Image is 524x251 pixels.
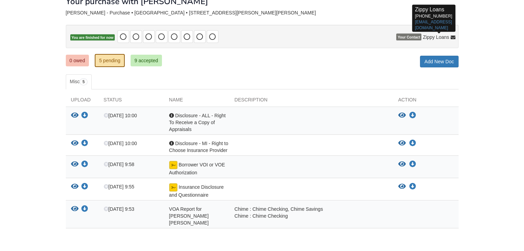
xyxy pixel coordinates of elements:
a: 9 accepted [131,55,162,66]
a: Download Insurance Disclosure and Questionnaire [81,184,88,190]
button: View Borrower VOI or VOE Authorization [398,161,406,168]
span: Insurance Disclosure and Questionnaire [169,184,224,198]
a: Download Disclosure - MI - Right to Choose Insurance Provider [81,141,88,146]
button: View Disclosure - MI - Right to Choose Insurance Provider [398,140,406,147]
a: Download Borrower VOI or VOE Authorization [409,162,416,167]
div: Action [393,96,459,107]
span: Borrower VOI or VOE Authorization [169,162,225,175]
span: [DATE] 9:53 [104,206,134,212]
span: You are finished for now [70,34,115,41]
button: View Disclosure - ALL - Right To Receive a Copy of Appraisals [71,112,79,119]
button: View Insurance Disclosure and Questionnaire [398,183,406,190]
a: Download Disclosure - ALL - Right To Receive a Copy of Appraisals [81,113,88,119]
span: [DATE] 9:55 [104,184,134,189]
span: Zippy Loans [415,6,444,12]
a: Add New Doc [420,56,459,67]
button: View Insurance Disclosure and Questionnaire [71,183,79,190]
img: Document fully signed [169,183,177,192]
a: 5 pending [95,54,125,67]
span: [DATE] 9:58 [104,162,134,167]
a: Download Disclosure - MI - Right to Choose Insurance Provider [409,141,416,146]
p: [PHONE_NUMBER] [415,6,452,31]
div: Upload [66,96,99,107]
a: Download Borrower VOI or VOE Authorization [81,162,88,167]
button: View Disclosure - ALL - Right To Receive a Copy of Appraisals [398,112,406,119]
a: [EMAIL_ADDRESS][DOMAIN_NAME] [415,20,452,30]
a: Download VOA Report for Shawn Christopher Graham [81,207,88,212]
div: [PERSON_NAME] - Purchase • [GEOGRAPHIC_DATA] • [STREET_ADDRESS][PERSON_NAME][PERSON_NAME] [66,10,459,16]
div: Status [99,96,164,107]
button: View VOA Report for Shawn Christopher Graham [71,206,79,213]
img: Document fully signed [169,161,177,169]
a: 0 owed [66,55,89,66]
span: Your Contact [396,34,421,41]
span: Zippy Loans [423,34,449,41]
span: Disclosure - ALL - Right To Receive a Copy of Appraisals [169,113,226,132]
div: Chime : Chime Checking, Chime Savings Chime : Chime Checking [229,206,393,226]
a: Misc [66,74,92,89]
span: [DATE] 10:00 [104,113,137,118]
span: 5 [80,78,88,85]
div: Name [164,96,229,107]
span: VOA Report for [PERSON_NAME] [PERSON_NAME] [169,206,209,226]
span: Disclosure - MI - Right to Choose Insurance Provider [169,141,228,153]
button: View Disclosure - MI - Right to Choose Insurance Provider [71,140,79,147]
a: Download Disclosure - ALL - Right To Receive a Copy of Appraisals [409,113,416,118]
div: Description [229,96,393,107]
a: Download Insurance Disclosure and Questionnaire [409,184,416,189]
span: [DATE] 10:00 [104,141,137,146]
button: View Borrower VOI or VOE Authorization [71,161,79,168]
